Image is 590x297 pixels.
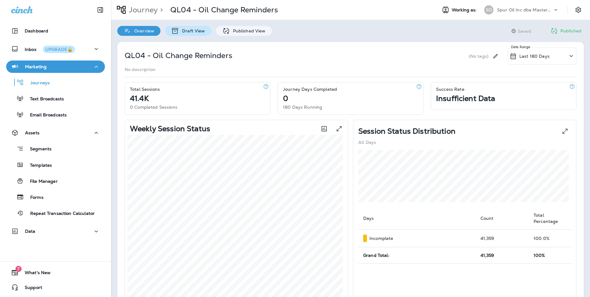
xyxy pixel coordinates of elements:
[511,44,531,49] p: Date Range
[333,123,345,135] button: View graph expanded to full screen
[476,230,529,247] td: 41,359
[497,7,553,12] p: Spur Oil Inc dba MasterLube
[125,67,156,72] p: No description
[283,96,288,101] p: 0
[6,158,105,171] button: Templates
[436,87,464,92] p: Success Rate
[15,266,22,272] span: 7
[559,125,571,137] button: View Pie expanded to full screen
[452,7,478,13] span: Working as:
[170,5,278,15] p: QL04 - Oil Change Reminders
[6,142,105,155] button: Segments
[24,96,64,102] p: Text Broadcasts
[476,207,529,230] th: Count
[480,253,494,258] span: 41,359
[519,54,550,59] p: Last 180 Days
[6,108,105,121] button: Email Broadcasts
[469,54,488,59] p: (No tags)
[25,64,47,69] p: Marketing
[6,281,105,294] button: Support
[358,129,455,134] p: Session Status Distribution
[534,253,545,258] span: 100%
[6,127,105,139] button: Assets
[6,207,105,220] button: Repeat Transaction Calculator
[25,28,48,33] p: Dashboard
[283,87,337,92] p: Journey Days Completed
[6,174,105,187] button: File Manager
[6,76,105,89] button: Journeys
[436,96,495,101] p: Insufficient Data
[158,5,163,15] p: >
[573,4,584,15] button: Settings
[19,285,42,292] span: Support
[358,140,376,145] p: All Days
[130,96,149,101] p: 41.4K
[45,47,73,52] div: UPGRADE🔒
[43,46,75,53] button: UPGRADE🔒
[529,207,571,230] th: Total Percentage
[560,28,581,33] p: Published
[127,5,158,15] p: Journey
[6,61,105,73] button: Marketing
[24,163,52,169] p: Templates
[6,225,105,237] button: Data
[125,51,232,61] p: QL04 - Oil Change Reminders
[6,92,105,105] button: Text Broadcasts
[518,29,531,34] span: Saved
[24,146,52,153] p: Segments
[24,179,58,185] p: File Manager
[529,230,571,247] td: 100.0 %
[24,112,67,118] p: Email Broadcasts
[363,253,389,258] span: Grand Total:
[490,48,501,65] div: Edit
[130,105,177,110] p: 0 Completed Sessions
[318,123,330,135] button: Toggle between session count and session percentage
[484,5,493,15] div: SO
[25,229,35,234] p: Data
[283,105,322,110] p: 180 Days Running
[19,270,51,278] span: What's New
[130,126,210,131] p: Weekly Session Status
[24,80,50,86] p: Journeys
[179,28,205,33] p: Draft View
[24,195,44,201] p: Forms
[24,211,95,217] p: Repeat Transaction Calculator
[358,207,476,230] th: Days
[6,25,105,37] button: Dashboard
[6,190,105,203] button: Forms
[369,236,393,241] p: Incomplete
[131,28,154,33] p: Overview
[6,266,105,279] button: 7What's New
[6,43,105,55] button: InboxUPGRADE🔒
[130,87,160,92] p: Total Sessions
[230,28,266,33] p: Published View
[25,130,39,135] p: Assets
[25,46,75,52] p: Inbox
[92,4,109,16] button: Collapse Sidebar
